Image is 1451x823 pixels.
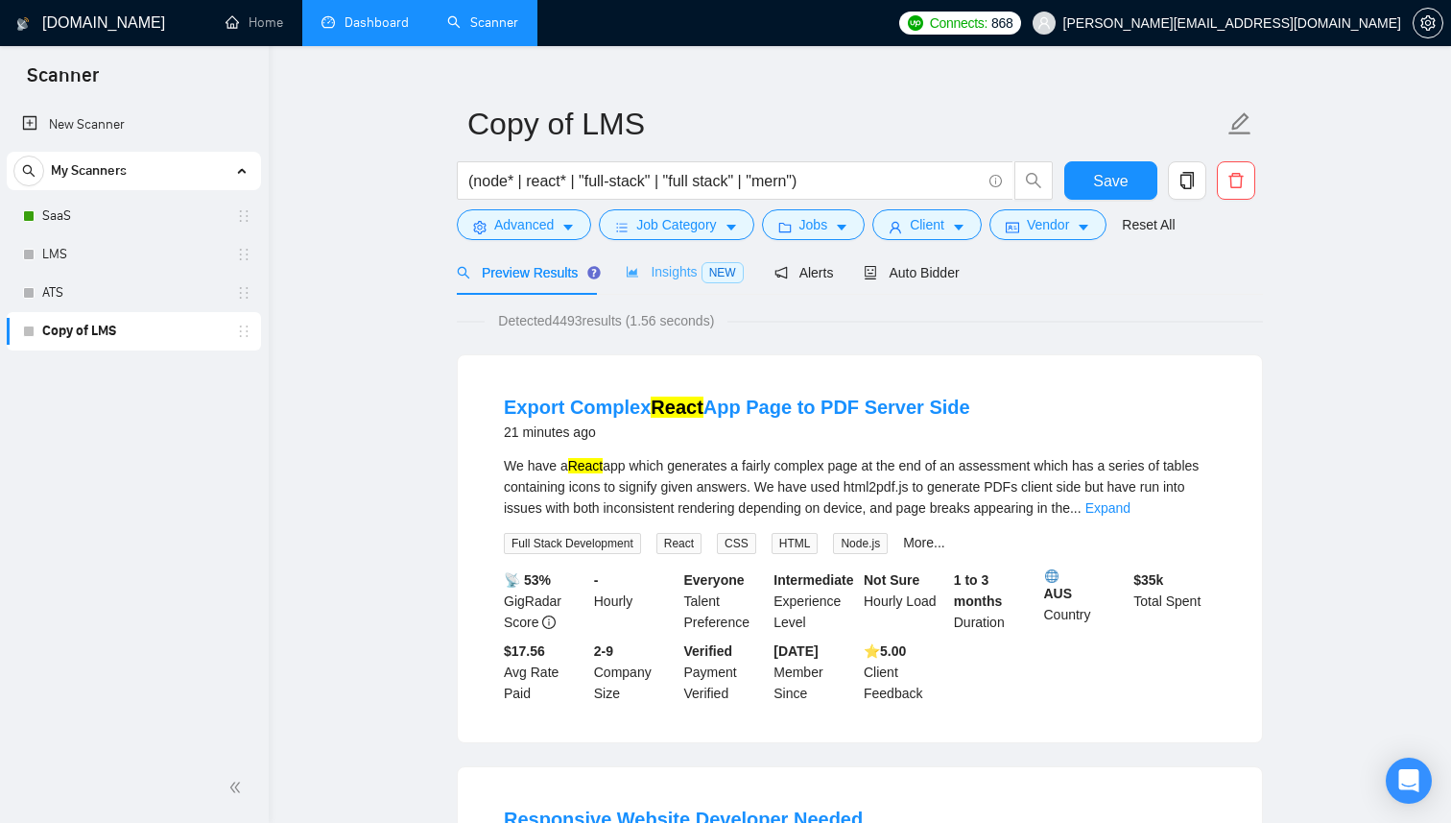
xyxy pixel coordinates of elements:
div: Hourly [590,569,680,633]
mark: React [568,458,604,473]
div: Client Feedback [860,641,950,704]
a: SaaS [42,197,225,235]
button: barsJob Categorycaret-down [599,209,753,240]
div: Member Since [770,641,860,704]
a: Reset All [1122,214,1175,235]
span: HTML [772,533,819,554]
b: AUS [1044,569,1127,601]
button: search [13,156,44,186]
span: Jobs [799,214,828,235]
mark: React [651,397,702,418]
img: upwork-logo.png [908,15,923,31]
b: ⭐️ 5.00 [864,643,906,659]
span: setting [1414,15,1442,31]
div: Tooltip anchor [585,264,603,281]
button: Save [1064,161,1157,200]
span: info-circle [989,175,1002,187]
b: Verified [684,643,733,659]
span: search [1015,172,1052,189]
span: CSS [717,533,756,554]
span: robot [864,266,877,279]
input: Search Freelance Jobs... [468,169,981,193]
input: Scanner name... [467,100,1224,148]
span: holder [236,247,251,262]
span: caret-down [1077,220,1090,234]
button: setting [1413,8,1443,38]
span: caret-down [835,220,848,234]
button: copy [1168,161,1206,200]
span: holder [236,285,251,301]
div: Total Spent [1130,569,1220,633]
div: Company Size [590,641,680,704]
b: Everyone [684,572,745,588]
span: area-chart [626,265,639,278]
div: Talent Preference [680,569,771,633]
div: Payment Verified [680,641,771,704]
span: NEW [702,262,744,283]
button: userClientcaret-down [872,209,982,240]
a: LMS [42,235,225,274]
span: My Scanners [51,152,127,190]
div: We have a app which generates a fairly complex page at the end of an assessment which has a serie... [504,455,1216,519]
b: 📡 53% [504,572,551,588]
img: 🌐 [1045,569,1059,583]
a: Expand [1085,500,1130,516]
span: delete [1218,172,1254,189]
b: [DATE] [773,643,818,659]
span: idcard [1006,220,1019,234]
div: Experience Level [770,569,860,633]
span: ... [1070,500,1082,516]
span: edit [1227,111,1252,136]
span: copy [1169,172,1205,189]
span: holder [236,208,251,224]
span: setting [473,220,487,234]
div: Duration [950,569,1040,633]
a: setting [1413,15,1443,31]
b: - [594,572,599,588]
span: caret-down [725,220,738,234]
span: caret-down [952,220,965,234]
b: Intermediate [773,572,853,588]
button: delete [1217,161,1255,200]
span: Client [910,214,944,235]
li: New Scanner [7,106,261,144]
a: More... [903,535,945,550]
b: $17.56 [504,643,545,659]
span: Node.js [833,533,888,554]
a: searchScanner [447,14,518,31]
div: GigRadar Score [500,569,590,633]
span: Vendor [1027,214,1069,235]
span: Full Stack Development [504,533,641,554]
span: bars [615,220,629,234]
span: caret-down [561,220,575,234]
b: 2-9 [594,643,613,659]
span: notification [774,266,788,279]
button: settingAdvancedcaret-down [457,209,591,240]
span: user [1037,16,1051,30]
span: React [656,533,702,554]
span: Auto Bidder [864,265,959,280]
li: My Scanners [7,152,261,351]
div: 21 minutes ago [504,421,970,444]
span: Advanced [494,214,554,235]
a: dashboardDashboard [321,14,409,31]
div: Hourly Load [860,569,950,633]
span: holder [236,324,251,339]
b: 1 to 3 months [954,572,1003,609]
span: double-left [228,778,248,797]
span: Job Category [636,214,716,235]
button: idcardVendorcaret-down [989,209,1106,240]
span: Scanner [12,61,114,102]
span: info-circle [542,616,556,629]
span: Connects: [930,12,987,34]
b: $ 35k [1133,572,1163,588]
a: Export ComplexReactApp Page to PDF Server Side [504,397,970,418]
a: New Scanner [22,106,246,144]
b: Not Sure [864,572,919,588]
button: search [1014,161,1053,200]
button: folderJobscaret-down [762,209,866,240]
a: Copy of LMS [42,312,225,351]
span: search [14,164,43,178]
span: 868 [991,12,1012,34]
div: Open Intercom Messenger [1386,758,1432,804]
